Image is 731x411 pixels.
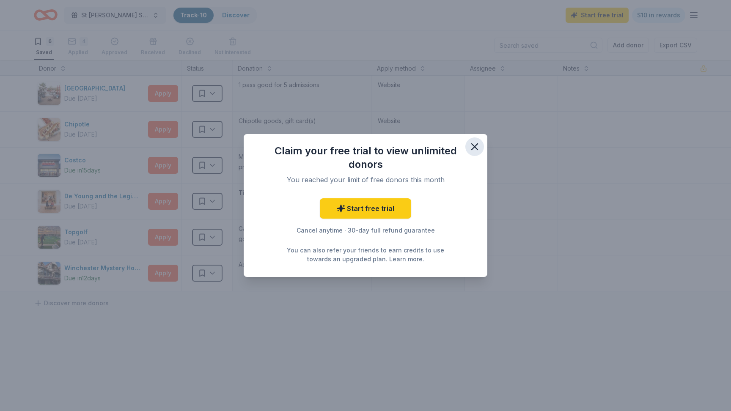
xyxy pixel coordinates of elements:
[261,144,470,171] div: Claim your free trial to view unlimited donors
[389,255,423,263] a: Learn more
[284,246,447,263] div: You can also refer your friends to earn credits to use towards an upgraded plan. .
[320,198,411,219] a: Start free trial
[271,175,460,185] div: You reached your limit of free donors this month
[261,225,470,236] div: Cancel anytime · 30-day full refund guarantee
